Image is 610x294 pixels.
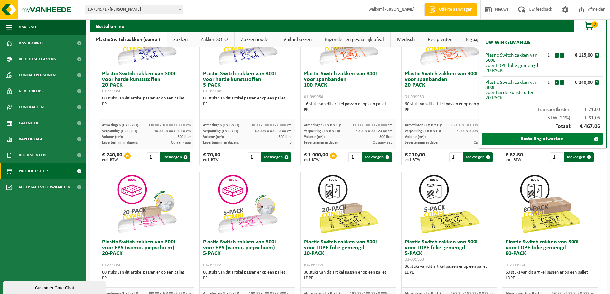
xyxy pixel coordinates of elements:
[3,280,107,294] iframe: chat widget
[506,158,523,162] span: excl. BTW
[405,135,426,139] span: Volume (m³):
[102,263,121,268] span: 01-999956
[304,123,341,127] span: Afmetingen (L x B x H):
[348,152,362,162] input: 1
[203,263,222,268] span: 01-999955
[405,257,424,262] span: 01-999963
[279,135,292,139] span: 300 liter
[405,239,493,262] h3: Plastic Switch zakken van 500L voor LDPE folie gemengd 5-PACK
[115,172,179,236] img: 01-999956
[203,129,239,133] span: Verpakking (L x B x H):
[304,275,393,281] div: LDPE
[261,152,291,162] button: Toevoegen
[574,20,606,32] button: 2
[19,51,56,67] span: Bedrijfsgegevens
[248,152,261,162] input: 1
[304,263,323,268] span: 01-999964
[417,172,481,236] img: 01-999963
[572,107,600,112] span: € 21,00
[19,115,38,131] span: Kalender
[304,135,325,139] span: Volume (m³):
[85,5,183,14] span: 10-754971 - VAN TWEMBEKE KURT - ZOTTEGEM
[304,141,339,145] span: Levertermijn in dagen:
[203,135,224,139] span: Volume (m³):
[405,95,424,99] span: 01-999953
[102,135,123,139] span: Volume (m³):
[102,275,191,281] div: PP
[154,129,191,133] span: 40.00 x 0.00 x 20.00 cm
[167,32,194,47] a: Zakken
[19,35,43,51] span: Dashboard
[277,32,318,47] a: Vuilnisbakken
[350,123,393,127] span: 130.00 x 100.00 x 0.000 cm
[474,141,493,145] span: Op aanvraag
[555,80,559,85] button: -
[424,3,477,16] a: Offerte aanvragen
[19,19,38,35] span: Navigatie
[19,147,46,163] span: Documenten
[356,129,393,133] span: 40.00 x 0.00 x 23.00 cm
[19,131,43,147] span: Rapportage
[90,32,167,47] a: Plastic Switch zakken (combi)
[304,270,393,281] div: 36 stuks van dit artikel passen er op een pallet
[482,121,603,133] div: Totaal:
[405,129,441,133] span: Verpakking (L x B x H):
[19,83,43,99] span: Gebruikers
[203,158,220,162] span: excl. BTW
[19,179,70,195] span: Acceptatievoorwaarden
[102,152,122,162] div: € 240,00
[102,141,138,145] span: Levertermijn in dagen:
[203,152,220,162] div: € 70,00
[102,270,191,281] div: 60 stuks van dit artikel passen er op een pallet
[160,152,190,162] button: Toevoegen
[203,270,292,281] div: 60 stuks van dit artikel passen er op een pallet
[85,5,183,14] span: 10-754971 - VAN TWEMBEKE KURT - ZOTTEGEM
[543,80,554,85] div: 1
[216,172,280,236] img: 01-999955
[304,101,393,113] div: 16 stuks van dit artikel passen er op een pallet
[203,239,292,268] h3: Plastic Switch zakken van 500L voor EPS (isomo, piepschuim) 5-PACK
[102,239,191,268] h3: Plastic Switch zakken van 500L voor EPS (isomo, piepschuim) 20-PACK
[203,101,292,107] div: PP
[304,129,340,133] span: Verpakking (L x B x H):
[379,135,393,139] span: 300 liter
[19,99,44,115] span: Contracten
[194,32,234,47] a: Zakken SOLO
[203,275,292,281] div: PP
[362,152,392,162] button: Toevoegen
[318,32,390,47] a: Bijzonder en gevaarlijk afval
[543,53,554,58] div: 1
[90,20,131,32] h2: Bestel online
[235,32,277,47] a: Zakkenhouder
[19,67,56,83] span: Contactpersonen
[304,95,323,99] span: 01-999954
[102,158,122,162] span: excl. BTW
[560,80,564,85] button: +
[482,133,603,145] a: Bestelling afwerken
[449,152,462,162] input: 1
[405,123,442,127] span: Afmetingen (L x B x H):
[457,129,493,133] span: 40.00 x 0.00 x 23.00 cm
[572,115,600,121] span: € 81,06
[518,172,582,236] img: 01-999968
[555,53,559,58] button: -
[290,141,292,145] span: 3
[566,80,595,85] div: € 240,00
[560,53,564,58] button: +
[102,89,121,94] span: 01-999950
[506,263,525,268] span: 01-999968
[566,53,595,58] div: € 125,00
[391,32,421,47] a: Medisch
[203,123,240,127] span: Afmetingen (L x B x H):
[304,239,393,268] h3: Plastic Switch zakken van 500L voor LDPE folie gemengd 20-PACK
[405,101,493,113] div: 60 stuks van dit artikel passen er op een pallet
[437,6,474,13] span: Offerte aanvragen
[405,71,493,100] h3: Plastic Switch zakken van 300L voor spanbanden 20-PACK
[564,152,594,162] button: Toevoegen
[485,80,543,100] div: Plastic Switch zakken van 300L voor harde kunststoffen 20-PACK
[383,7,415,12] strong: [PERSON_NAME]
[304,107,393,113] div: PP
[459,32,488,47] a: Bigbags
[102,71,191,94] h3: Plastic Switch zakken van 300L voor harde kunststoffen 20-PACK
